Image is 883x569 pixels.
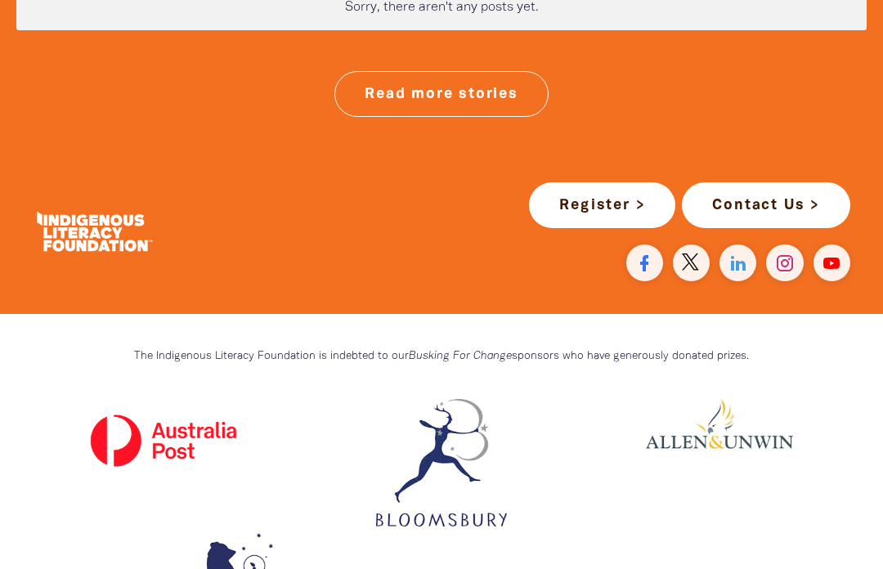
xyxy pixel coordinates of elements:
[529,182,675,228] a: Register >
[814,244,850,281] a: Find us on YouTube
[334,71,549,117] a: Read more stories
[49,347,834,366] p: The Indigenous Literacy Foundation is indebted to our sponsors who have generously donated prizes.
[682,182,850,228] a: Contact Us >
[719,244,756,281] a: Find us on Linkedin
[673,244,710,281] a: Find us on Twitter
[766,244,803,281] a: Find us on Instagram
[409,351,512,361] em: Busking For Change
[626,244,663,281] a: Visit our facebook page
